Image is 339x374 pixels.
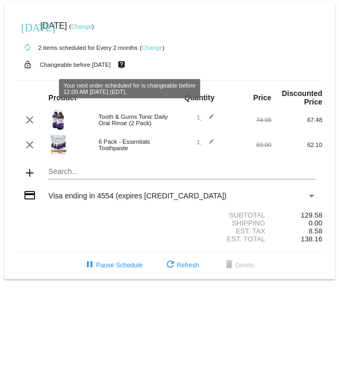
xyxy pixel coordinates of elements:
div: 6 Pack - Essentials Toothpaste [93,138,170,151]
span: 1 [196,139,214,145]
a: Change [71,23,92,30]
div: Subtotal [169,211,271,219]
span: 138.16 [301,235,322,243]
button: Refresh [155,256,207,275]
mat-icon: autorenew [21,41,34,54]
a: Change [142,45,162,51]
mat-icon: add [23,167,36,179]
input: Search... [48,168,316,176]
div: 67.48 [271,117,322,123]
div: Est. Tax [169,227,271,235]
span: 1 [196,114,214,120]
span: 8.58 [308,227,322,235]
div: 129.58 [271,211,322,219]
mat-icon: edit [202,138,214,151]
mat-icon: lock_open [21,58,34,72]
img: 2-Pack-Tonic.png [48,109,69,130]
span: Delete [222,262,254,269]
div: Est. Total [169,235,271,243]
span: Pause Schedule [83,262,142,269]
small: Changeable before [DATE] [40,62,111,68]
small: ( ) [140,45,164,51]
button: Pause Schedule [75,256,151,275]
mat-icon: credit_card [23,189,36,202]
strong: Price [253,93,271,102]
mat-icon: live_help [115,58,127,72]
div: Tooth & Gums Tonic Daily Oral Rinse (2 Pack) [93,114,170,126]
span: Visa ending in 4554 (expires [CREDIT_CARD_DATA]) [48,192,226,200]
mat-icon: refresh [164,259,177,272]
strong: Quantity [184,93,214,102]
mat-icon: clear [23,138,36,151]
button: Delete [214,256,262,275]
mat-icon: edit [202,114,214,126]
mat-select: Payment Method [48,192,316,200]
mat-icon: delete [222,259,235,272]
div: Shipping [169,219,271,227]
mat-icon: [DATE] [21,20,34,33]
img: 3-Pk-and-6-PK-Paste-1.png [48,134,69,155]
div: 69.00 [220,142,271,148]
strong: Discounted Price [282,89,322,106]
mat-icon: clear [23,114,36,126]
small: 2 items scheduled for Every 2 months [17,45,137,51]
small: ( ) [69,23,94,30]
div: 74.98 [220,117,271,123]
span: Refresh [164,262,199,269]
strong: Product [48,93,76,102]
div: 62.10 [271,142,322,148]
span: 0.00 [308,219,322,227]
mat-icon: pause [83,259,96,272]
